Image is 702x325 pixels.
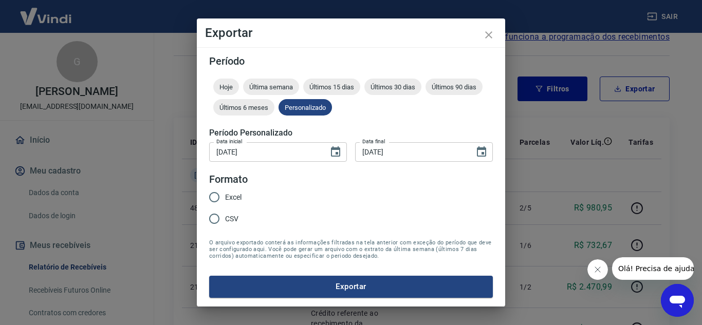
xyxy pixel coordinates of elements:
[426,83,483,91] span: Últimos 90 dias
[209,128,493,138] h5: Período Personalizado
[279,104,332,111] span: Personalizado
[243,83,299,91] span: Última semana
[216,138,243,145] label: Data inicial
[661,284,694,317] iframe: Botão para abrir a janela de mensagens
[303,83,360,91] span: Últimos 15 dias
[209,56,493,66] h5: Período
[213,99,274,116] div: Últimos 6 meses
[209,142,321,161] input: DD/MM/YYYY
[209,276,493,297] button: Exportar
[612,257,694,280] iframe: Mensagem da empresa
[303,79,360,95] div: Últimos 15 dias
[325,142,346,162] button: Choose date, selected date is 1 de ago de 2025
[205,27,497,39] h4: Exportar
[476,23,501,47] button: close
[364,79,421,95] div: Últimos 30 dias
[225,192,242,203] span: Excel
[213,104,274,111] span: Últimos 6 meses
[362,138,385,145] label: Data final
[6,7,86,15] span: Olá! Precisa de ajuda?
[587,259,608,280] iframe: Fechar mensagem
[209,172,248,187] legend: Formato
[213,79,239,95] div: Hoje
[426,79,483,95] div: Últimos 90 dias
[471,142,492,162] button: Choose date, selected date is 17 de ago de 2025
[213,83,239,91] span: Hoje
[364,83,421,91] span: Últimos 30 dias
[243,79,299,95] div: Última semana
[225,214,238,224] span: CSV
[355,142,467,161] input: DD/MM/YYYY
[279,99,332,116] div: Personalizado
[209,239,493,259] span: O arquivo exportado conterá as informações filtradas na tela anterior com exceção do período que ...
